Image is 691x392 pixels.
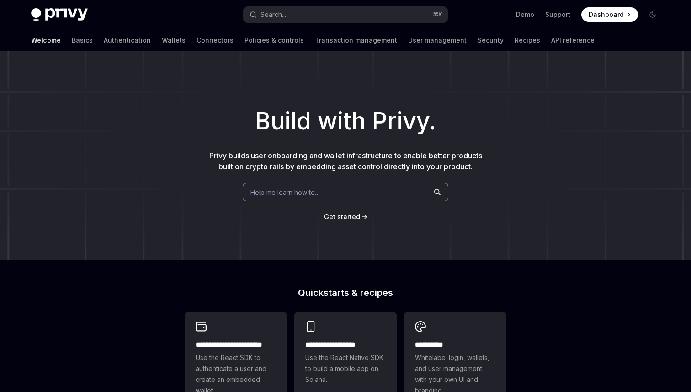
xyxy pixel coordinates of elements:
[551,29,595,51] a: API reference
[209,151,482,171] span: Privy builds user onboarding and wallet infrastructure to enable better products built on crypto ...
[305,352,386,385] span: Use the React Native SDK to build a mobile app on Solana.
[197,29,234,51] a: Connectors
[515,29,540,51] a: Recipes
[260,9,286,20] div: Search...
[645,7,660,22] button: Toggle dark mode
[15,103,676,139] h1: Build with Privy.
[433,11,442,18] span: ⌘ K
[185,288,506,297] h2: Quickstarts & recipes
[324,212,360,221] a: Get started
[245,29,304,51] a: Policies & controls
[516,10,534,19] a: Demo
[478,29,504,51] a: Security
[162,29,186,51] a: Wallets
[31,8,88,21] img: dark logo
[581,7,638,22] a: Dashboard
[31,29,61,51] a: Welcome
[72,29,93,51] a: Basics
[545,10,570,19] a: Support
[589,10,624,19] span: Dashboard
[324,213,360,220] span: Get started
[315,29,397,51] a: Transaction management
[104,29,151,51] a: Authentication
[250,188,320,197] span: Help me learn how to…
[408,29,467,51] a: User management
[243,6,448,23] button: Search...⌘K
